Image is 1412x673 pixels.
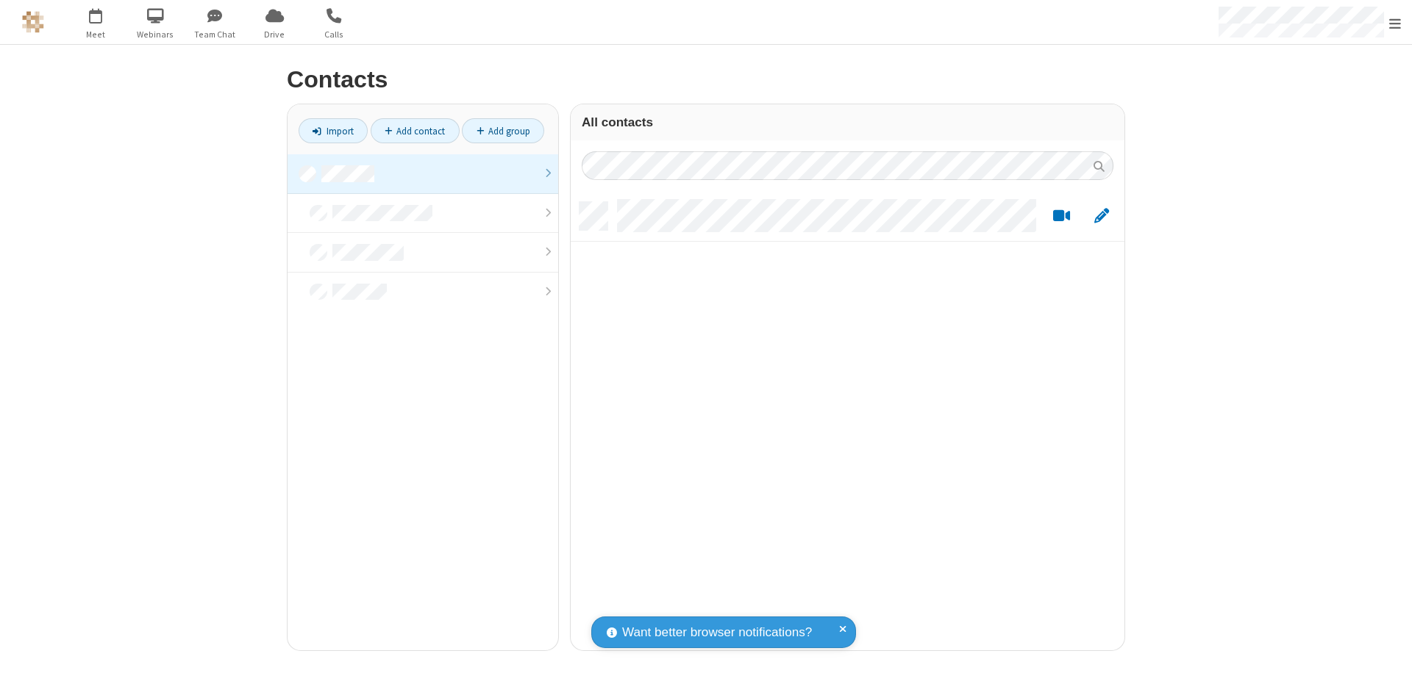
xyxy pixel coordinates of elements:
h2: Contacts [287,67,1125,93]
span: Meet [68,28,124,41]
a: Import [299,118,368,143]
h3: All contacts [582,115,1113,129]
span: Webinars [128,28,183,41]
iframe: Chat [1375,635,1401,663]
span: Calls [307,28,362,41]
button: Start a video meeting [1047,207,1076,226]
button: Edit [1087,207,1116,226]
a: Add group [462,118,544,143]
span: Team Chat [188,28,243,41]
span: Want better browser notifications? [622,623,812,642]
img: QA Selenium DO NOT DELETE OR CHANGE [22,11,44,33]
span: Drive [247,28,302,41]
a: Add contact [371,118,460,143]
div: grid [571,191,1124,650]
